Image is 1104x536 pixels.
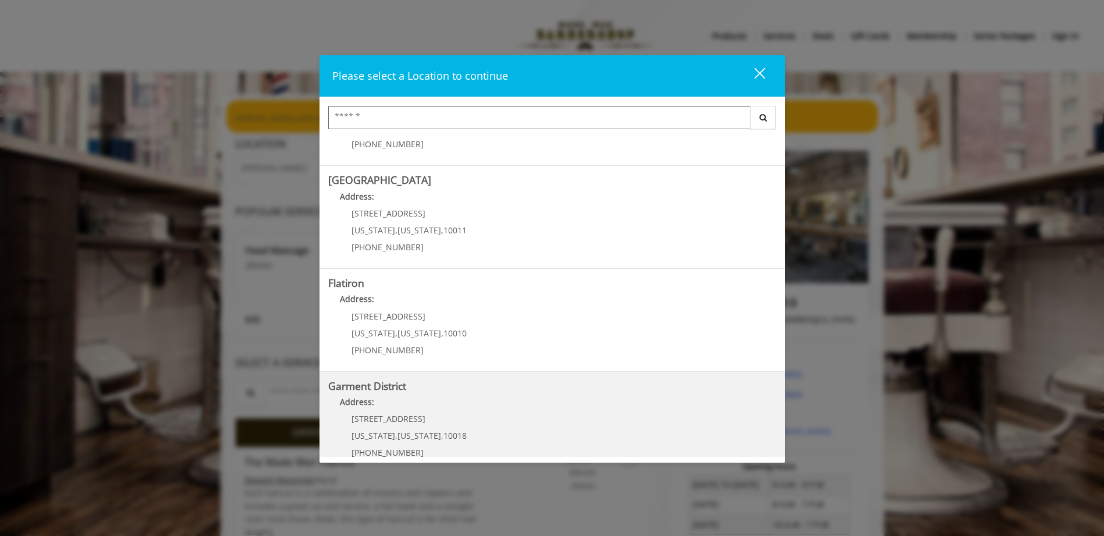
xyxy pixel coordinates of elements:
span: [PHONE_NUMBER] [352,139,424,150]
button: close dialog [733,64,772,88]
span: [US_STATE] [397,225,441,236]
span: [STREET_ADDRESS] [352,413,425,424]
div: Center Select [328,106,776,135]
span: [STREET_ADDRESS] [352,208,425,219]
b: Address: [340,293,374,304]
b: Garment District [328,379,406,393]
span: [US_STATE] [352,328,395,339]
b: [GEOGRAPHIC_DATA] [328,173,431,187]
span: , [395,328,397,339]
span: [PHONE_NUMBER] [352,447,424,458]
span: , [441,430,443,441]
b: Address: [340,396,374,407]
span: 10010 [443,328,467,339]
span: 10018 [443,430,467,441]
span: [PHONE_NUMBER] [352,345,424,356]
span: [STREET_ADDRESS] [352,311,425,322]
span: , [395,430,397,441]
b: Address: [340,191,374,202]
span: [US_STATE] [352,225,395,236]
b: Flatiron [328,276,364,290]
input: Search Center [328,106,751,129]
span: [US_STATE] [352,430,395,441]
span: , [441,328,443,339]
div: close dialog [741,67,764,84]
span: [US_STATE] [397,328,441,339]
span: [US_STATE] [397,430,441,441]
span: [PHONE_NUMBER] [352,242,424,253]
span: , [395,225,397,236]
span: , [441,225,443,236]
span: Please select a Location to continue [332,69,508,83]
span: 10011 [443,225,467,236]
i: Search button [757,113,770,122]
